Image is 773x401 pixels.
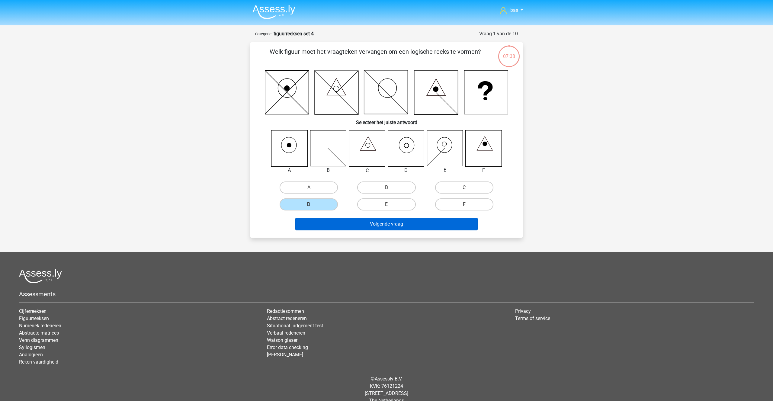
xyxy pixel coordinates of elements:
[515,308,531,314] a: Privacy
[435,181,493,194] label: C
[375,376,403,382] a: Assessly B.V.
[19,337,58,343] a: Venn diagrammen
[422,166,468,174] div: E
[306,167,351,174] div: B
[461,167,506,174] div: F
[267,308,304,314] a: Redactiesommen
[19,345,45,350] a: Syllogismen
[280,198,338,210] label: D
[19,269,62,283] img: Assessly logo
[344,167,390,174] div: C
[19,330,59,336] a: Abstracte matrices
[357,181,415,194] label: B
[383,167,429,174] div: D
[252,5,295,19] img: Assessly
[19,290,754,298] h5: Assessments
[267,316,307,321] a: Abstract redeneren
[498,7,525,14] a: bas
[260,47,490,65] p: Welk figuur moet het vraagteken vervangen om een logische reeks te vormen?
[19,323,61,329] a: Numeriek redeneren
[510,7,518,13] span: bas
[274,31,314,37] strong: figuurreeksen set 4
[267,330,305,336] a: Verbaal redeneren
[295,218,478,230] button: Volgende vraag
[498,45,520,60] div: 07:38
[19,352,43,358] a: Analogieen
[267,167,312,174] div: A
[479,30,518,37] div: Vraag 1 van de 10
[19,308,47,314] a: Cijferreeksen
[435,198,493,210] label: F
[280,181,338,194] label: A
[19,316,49,321] a: Figuurreeksen
[515,316,550,321] a: Terms of service
[267,337,297,343] a: Watson glaser
[19,359,58,365] a: Reken vaardigheid
[267,345,308,350] a: Error data checking
[255,32,272,36] small: Categorie:
[357,198,415,210] label: E
[267,352,303,358] a: [PERSON_NAME]
[260,115,513,125] h6: Selecteer het juiste antwoord
[267,323,323,329] a: Situational judgement test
